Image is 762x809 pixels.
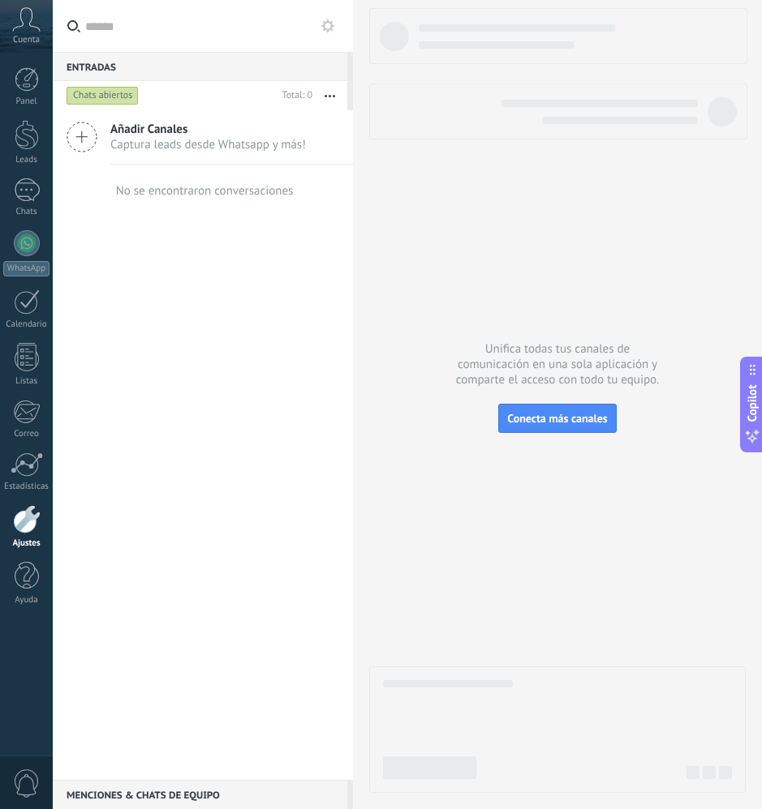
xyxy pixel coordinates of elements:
span: Copilot [744,385,760,422]
div: Estadísticas [3,482,50,492]
div: Ayuda [3,595,50,606]
div: Entradas [53,52,347,81]
div: WhatsApp [3,261,50,276]
div: Chats [3,207,50,217]
span: Añadir Canales [110,122,306,137]
span: Conecta más canales [507,411,607,426]
div: No se encontraron conversaciones [116,183,294,199]
div: Menciones & Chats de equipo [53,780,347,809]
div: Chats abiertos [67,86,139,105]
div: Listas [3,376,50,387]
span: Cuenta [13,35,40,45]
div: Total: 0 [276,88,312,104]
div: Panel [3,96,50,107]
div: Leads [3,155,50,165]
span: Captura leads desde Whatsapp y más! [110,137,306,152]
div: Calendario [3,319,50,330]
button: Conecta más canales [498,404,616,433]
div: Ajustes [3,538,50,549]
button: Más [312,81,347,110]
div: Correo [3,429,50,439]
